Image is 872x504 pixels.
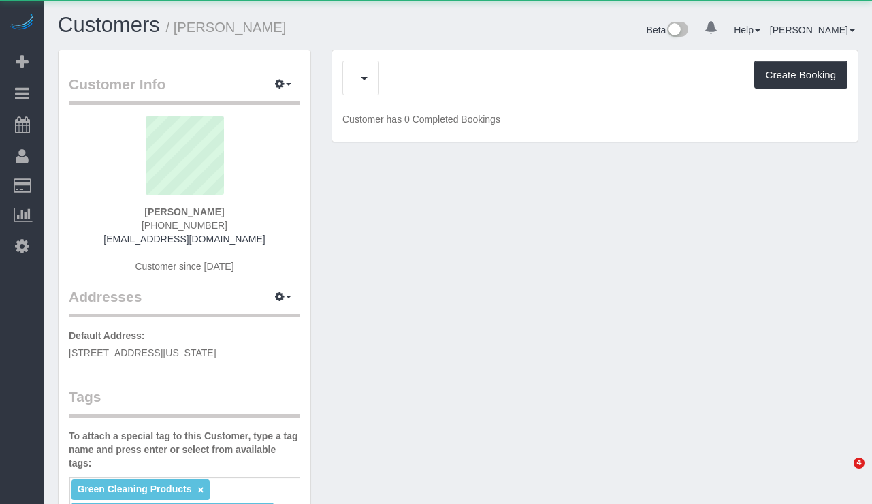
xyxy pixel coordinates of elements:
a: [EMAIL_ADDRESS][DOMAIN_NAME] [103,234,265,245]
legend: Customer Info [69,74,300,105]
span: Green Cleaning Products [77,484,191,494]
button: Create Booking [754,61,847,89]
img: New interface [666,22,688,40]
strong: [PERSON_NAME] [144,206,224,217]
iframe: Intercom live chat [826,458,858,490]
img: Automaid Logo [8,14,35,33]
a: × [197,484,204,496]
legend: Tags [69,387,300,418]
a: Beta [647,25,689,35]
label: Default Address: [69,329,145,343]
span: Customer since [DATE] [135,261,233,272]
a: Help [734,25,760,35]
a: [PERSON_NAME] [770,25,855,35]
a: Customers [58,13,160,37]
small: / [PERSON_NAME] [166,20,287,35]
span: [PHONE_NUMBER] [142,220,227,231]
span: [STREET_ADDRESS][US_STATE] [69,347,216,358]
span: 4 [854,458,865,469]
p: Customer has 0 Completed Bookings [342,112,847,126]
label: To attach a special tag to this Customer, type a tag name and press enter or select from availabl... [69,429,300,470]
